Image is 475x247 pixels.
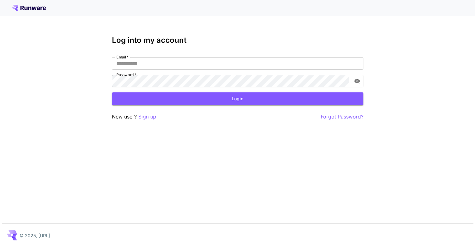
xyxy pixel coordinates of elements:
[321,113,363,121] button: Forgot Password?
[116,54,129,60] label: Email
[116,72,136,77] label: Password
[19,232,50,239] p: © 2025, [URL]
[112,36,363,45] h3: Log into my account
[138,113,156,121] button: Sign up
[112,92,363,105] button: Login
[351,75,363,87] button: toggle password visibility
[112,113,156,121] p: New user?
